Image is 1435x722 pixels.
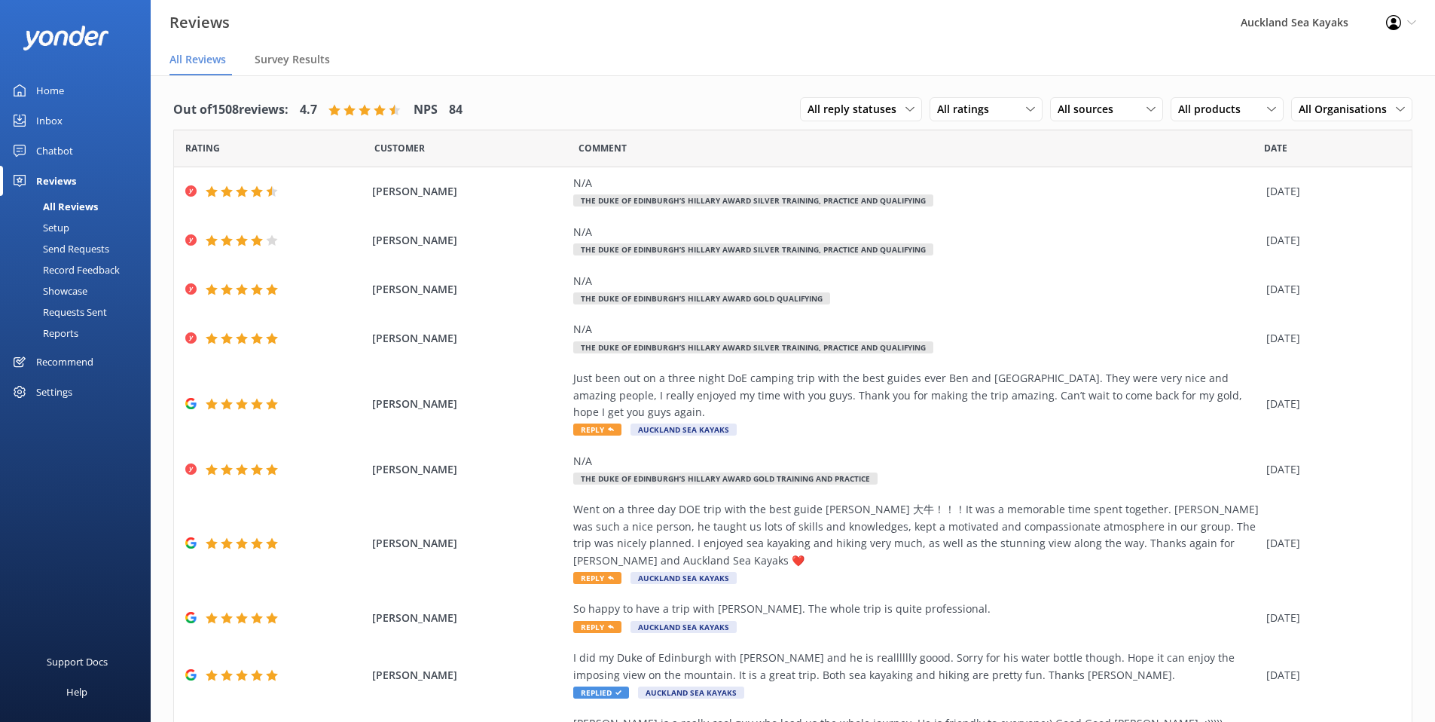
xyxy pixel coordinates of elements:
h4: 4.7 [300,100,317,120]
span: [PERSON_NAME] [372,232,566,249]
div: [DATE] [1266,232,1393,249]
div: Reports [9,323,78,344]
div: I did my Duke of Edinburgh with [PERSON_NAME] and he is realllllly goood. Sorry for his water bot... [573,650,1259,684]
span: Date [185,141,220,155]
a: Showcase [9,280,151,301]
div: Record Feedback [9,259,120,280]
div: All Reviews [9,196,98,217]
div: [DATE] [1266,535,1393,552]
div: Support Docs [47,647,108,677]
div: [DATE] [1266,610,1393,626]
span: Replied [573,687,629,699]
span: Question [579,141,627,155]
h3: Reviews [169,11,230,35]
span: [PERSON_NAME] [372,281,566,298]
a: All Reviews [9,196,151,217]
span: All products [1178,101,1250,118]
div: Help [66,677,87,707]
span: Reply [573,621,621,633]
span: [PERSON_NAME] [372,396,566,412]
span: [PERSON_NAME] [372,610,566,626]
h4: 84 [449,100,463,120]
div: Recommend [36,347,93,377]
span: All reply statuses [808,101,905,118]
span: [PERSON_NAME] [372,535,566,552]
span: Date [1264,141,1287,155]
span: All Organisations [1299,101,1396,118]
span: [PERSON_NAME] [372,461,566,478]
span: Reply [573,424,621,436]
span: Auckland Sea Kayaks [630,572,737,584]
span: [PERSON_NAME] [372,183,566,200]
span: The Duke of Edinburgh’s Hillary Award GOLD qualifying [573,292,830,304]
div: N/A [573,273,1259,289]
div: So happy to have a trip with [PERSON_NAME]. The whole trip is quite professional. [573,601,1259,617]
h4: NPS [414,100,438,120]
span: All sources [1058,101,1122,118]
span: [PERSON_NAME] [372,330,566,347]
span: Auckland Sea Kayaks [630,621,737,633]
div: Setup [9,217,69,238]
div: [DATE] [1266,667,1393,684]
div: Inbox [36,106,63,136]
div: N/A [573,175,1259,191]
span: [PERSON_NAME] [372,667,566,684]
a: Send Requests [9,238,151,259]
a: Record Feedback [9,259,151,280]
a: Requests Sent [9,301,151,323]
div: Chatbot [36,136,73,166]
span: The Duke of Edinburgh’s Hillary Award SILVER training, practice and qualifying [573,194,933,207]
span: All Reviews [169,52,226,67]
span: The Duke of Edinburgh’s Hillary Award GOLD training and practice [573,473,878,485]
span: The Duke of Edinburgh’s Hillary Award SILVER training, practice and qualifying [573,341,933,353]
div: Reviews [36,166,76,196]
span: Auckland Sea Kayaks [630,424,737,436]
img: yonder-white-logo.png [23,26,109,50]
div: Send Requests [9,238,109,259]
div: [DATE] [1266,281,1393,298]
span: All ratings [937,101,998,118]
div: N/A [573,224,1259,240]
div: [DATE] [1266,183,1393,200]
a: Reports [9,323,151,344]
div: Went on a three day DOE trip with the best guide [PERSON_NAME] 大牛！！！It was a memorable time spent... [573,501,1259,569]
div: N/A [573,321,1259,338]
div: Just been out on a three night DoE camping trip with the best guides ever Ben and [GEOGRAPHIC_DAT... [573,370,1259,421]
span: Auckland Sea Kayaks [638,687,744,699]
a: Setup [9,217,151,238]
span: Date [374,141,425,155]
div: Home [36,75,64,106]
div: [DATE] [1266,330,1393,347]
div: Showcase [9,280,87,301]
span: Survey Results [255,52,330,67]
div: [DATE] [1266,396,1393,412]
span: Reply [573,572,621,584]
div: Requests Sent [9,301,107,323]
h4: Out of 1508 reviews: [173,100,289,120]
span: The Duke of Edinburgh’s Hillary Award SILVER training, practice and qualifying [573,243,933,255]
div: Settings [36,377,72,407]
div: N/A [573,453,1259,470]
div: [DATE] [1266,461,1393,478]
